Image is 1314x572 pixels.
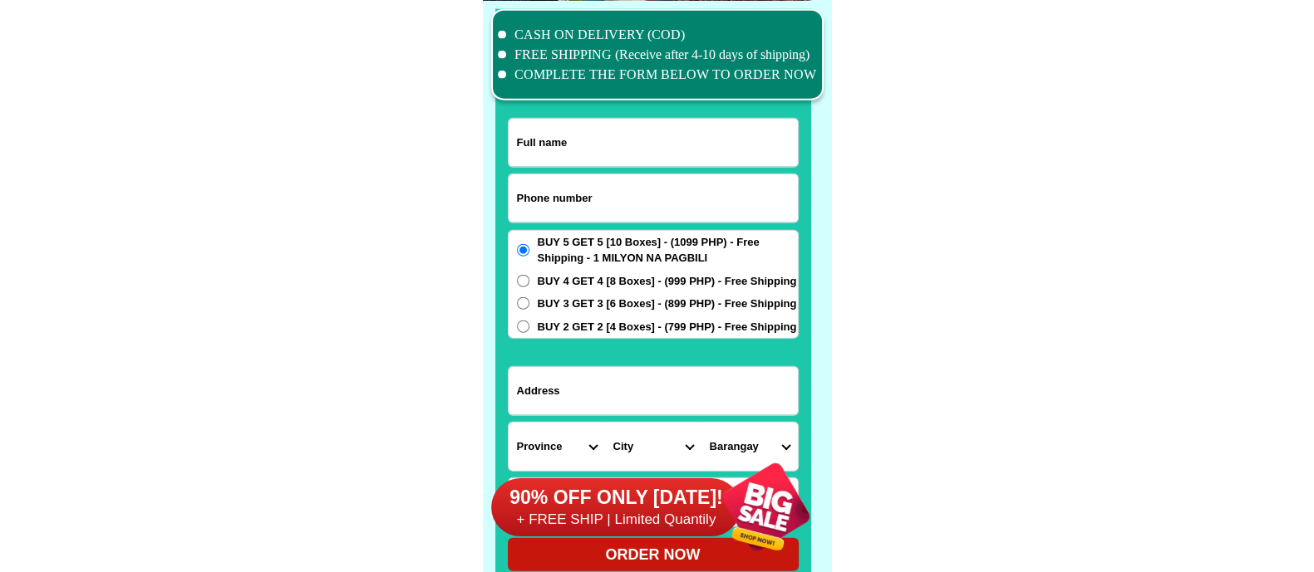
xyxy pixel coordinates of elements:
[498,25,817,45] li: CASH ON DELIVERY (COD)
[509,174,798,222] input: Input phone_number
[538,296,797,312] span: BUY 3 GET 3 [6 Boxes] - (899 PHP) - Free Shipping
[538,273,797,290] span: BUY 4 GET 4 [8 Boxes] - (999 PHP) - Free Shipping
[605,423,701,471] select: Select district
[509,423,605,471] select: Select province
[517,244,529,257] input: BUY 5 GET 5 [10 Boxes] - (1099 PHP) - Free Shipping - 1 MILYON NA PAGBILI
[491,511,741,529] h6: + FREE SHIP | Limited Quantily
[509,367,798,415] input: Input address
[498,45,817,65] li: FREE SHIPPING (Receive after 4-10 days of shipping)
[517,320,529,333] input: BUY 2 GET 2 [4 Boxes] - (799 PHP) - Free Shipping
[701,423,798,471] select: Select commune
[498,65,817,85] li: COMPLETE THE FORM BELOW TO ORDER NOW
[509,119,798,167] input: Input full_name
[517,297,529,310] input: BUY 3 GET 3 [6 Boxes] - (899 PHP) - Free Shipping
[538,319,797,335] span: BUY 2 GET 2 [4 Boxes] - (799 PHP) - Free Shipping
[538,234,798,266] span: BUY 5 GET 5 [10 Boxes] - (1099 PHP) - Free Shipping - 1 MILYON NA PAGBILI
[517,275,529,287] input: BUY 4 GET 4 [8 Boxes] - (999 PHP) - Free Shipping
[491,486,741,511] h6: 90% OFF ONLY [DATE]!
